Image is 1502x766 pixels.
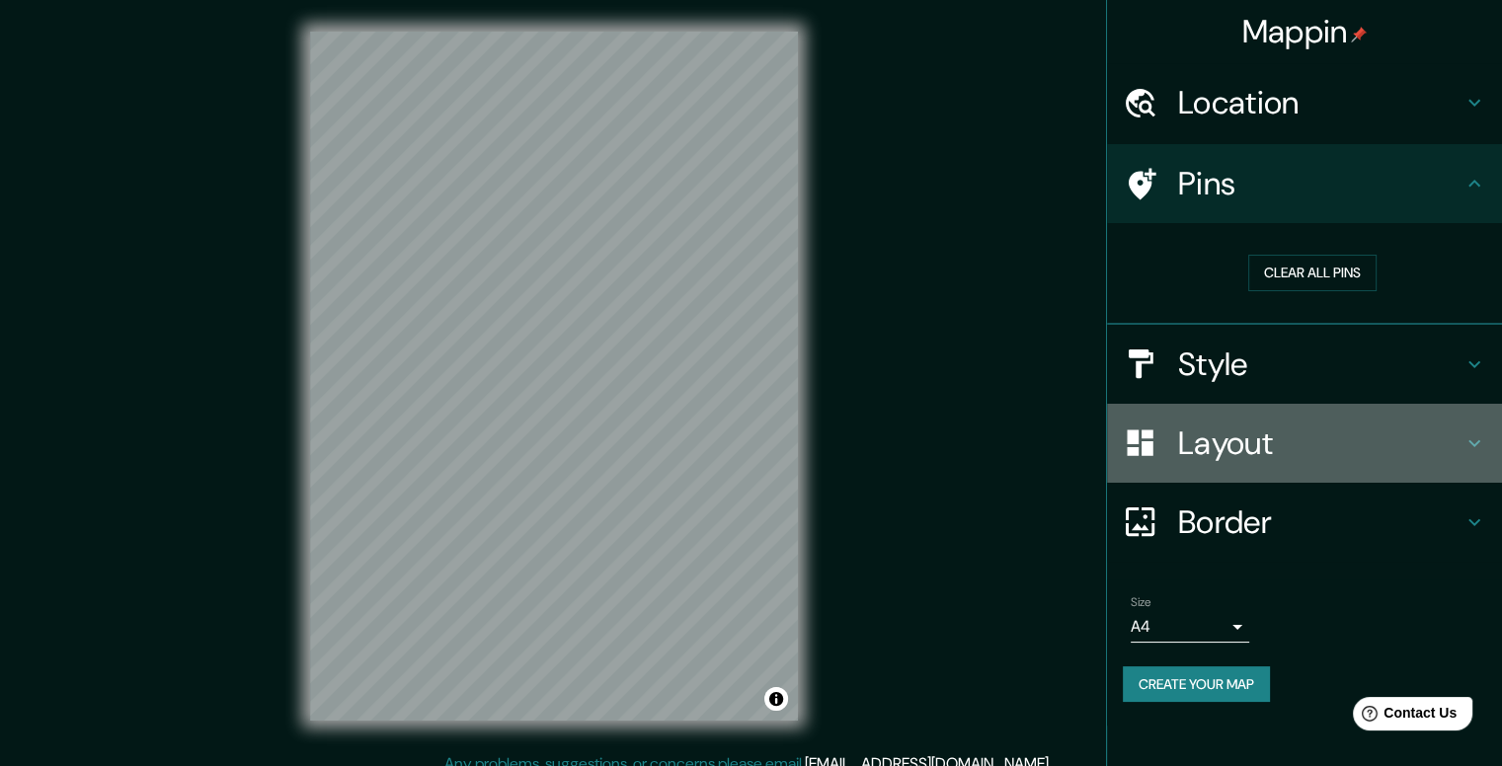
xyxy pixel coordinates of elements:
div: Pins [1107,144,1502,223]
button: Create your map [1123,666,1270,703]
div: Style [1107,325,1502,404]
button: Clear all pins [1248,255,1377,291]
h4: Pins [1178,164,1462,203]
h4: Layout [1178,423,1462,463]
img: pin-icon.png [1351,27,1367,42]
h4: Location [1178,83,1462,122]
div: A4 [1131,611,1249,643]
div: Layout [1107,404,1502,483]
canvas: Map [310,32,798,721]
h4: Style [1178,345,1462,384]
h4: Mappin [1242,12,1368,51]
h4: Border [1178,502,1462,542]
div: Border [1107,483,1502,562]
iframe: Help widget launcher [1326,689,1480,744]
div: Location [1107,63,1502,142]
label: Size [1131,593,1151,610]
button: Toggle attribution [764,687,788,711]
